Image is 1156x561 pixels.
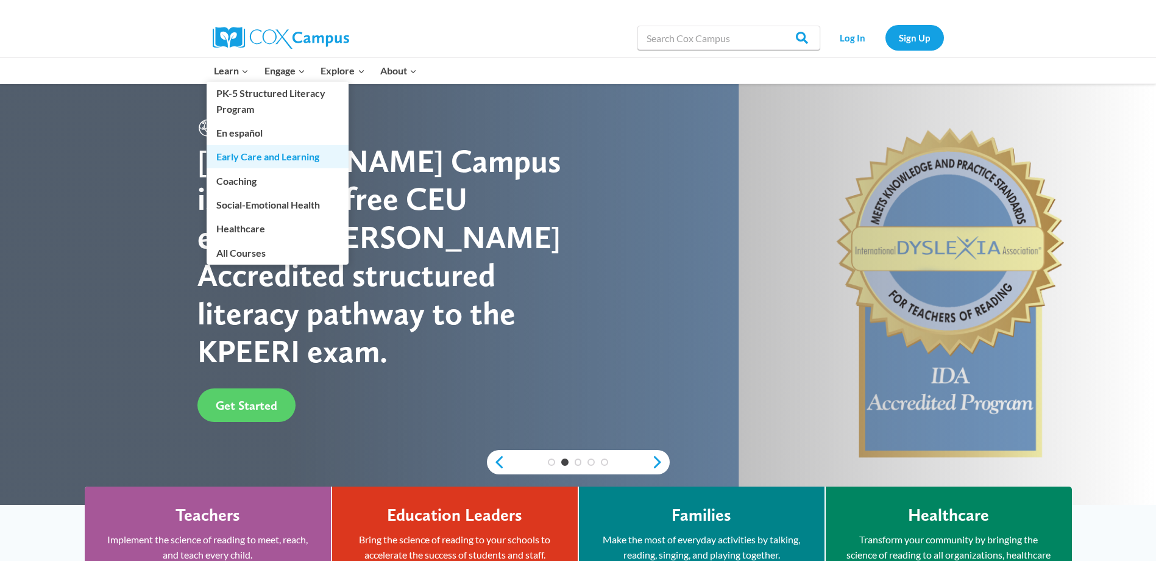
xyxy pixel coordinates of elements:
h4: Education Leaders [387,505,522,526]
button: Child menu of Learn [207,58,257,84]
a: 1 [548,459,555,466]
h4: Teachers [176,505,240,526]
nav: Primary Navigation [207,58,425,84]
a: Get Started [197,388,296,422]
button: Child menu of About [372,58,425,84]
a: PK-5 Structured Literacy Program [207,82,349,121]
button: Child menu of Explore [313,58,373,84]
a: Healthcare [207,217,349,240]
a: 3 [575,459,582,466]
h4: Families [672,505,731,526]
nav: Secondary Navigation [826,25,944,50]
a: All Courses [207,241,349,264]
a: Sign Up [885,25,944,50]
img: Cox Campus [213,27,349,49]
a: 5 [601,459,608,466]
div: content slider buttons [487,450,670,474]
a: Early Care and Learning [207,145,349,168]
a: Coaching [207,169,349,192]
span: Get Started [216,398,277,413]
a: 4 [587,459,595,466]
a: En español [207,121,349,145]
a: previous [487,455,505,470]
div: [PERSON_NAME] Campus is the only free CEU earning, [PERSON_NAME] Accredited structured literacy p... [197,142,578,370]
a: next [651,455,670,470]
a: 2 [561,459,569,466]
button: Child menu of Engage [257,58,313,84]
input: Search Cox Campus [637,26,820,50]
a: Log In [826,25,879,50]
a: Social-Emotional Health [207,193,349,216]
h4: Healthcare [908,505,989,526]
